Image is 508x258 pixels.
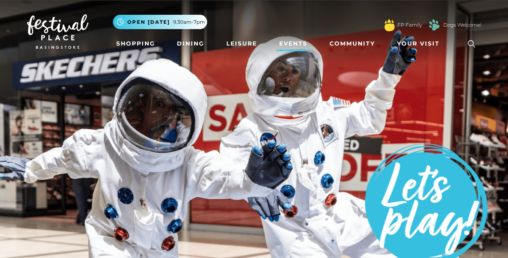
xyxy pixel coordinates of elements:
a: Your Visit [394,36,447,51]
span: Your Visit [397,39,440,48]
a: Shopping [113,36,158,51]
img: Festival Place Logo [27,14,88,49]
a: Community [326,36,378,51]
button: Open [DATE] 9.30am-7pm [113,15,207,29]
a: Dogs Welcome! [443,21,481,29]
a: Dining [174,36,208,51]
a: Events [276,36,311,51]
a: FP Family [397,21,422,29]
span: Open [DATE] [127,18,170,26]
span: 9.30am-7pm [173,18,205,26]
a: Leisure [223,36,260,51]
